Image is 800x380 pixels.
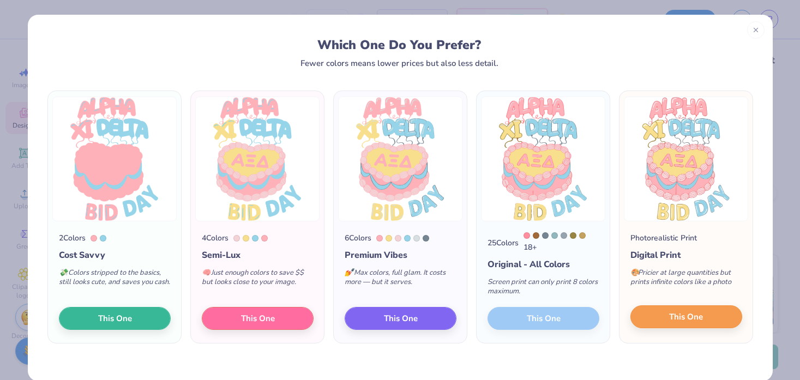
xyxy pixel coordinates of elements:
span: This One [98,312,131,325]
div: 25 Colors [488,237,519,249]
img: 6 color option [338,96,462,221]
button: This One [59,307,171,330]
div: Premium Vibes [345,249,456,262]
span: This One [669,311,703,323]
span: This One [383,312,417,325]
button: This One [202,307,314,330]
div: 7574 C [533,232,539,239]
div: 4 Colors [202,232,228,244]
span: 💸 [59,268,68,278]
img: 2 color option [52,96,177,221]
img: 25 color option [481,96,605,221]
div: 2975 C [404,235,411,242]
img: Photorealistic preview [624,96,748,221]
div: 7543 C [561,232,567,239]
span: 🧠 [202,268,210,278]
img: 4 color option [195,96,320,221]
span: This One [240,312,274,325]
div: Photorealistic Print [630,232,697,244]
div: 176 C [91,235,97,242]
div: 2 Colors [59,232,86,244]
div: 4505 C [570,232,576,239]
div: Fewer colors means lower prices but also less detail. [300,59,498,68]
div: Semi-Lux [202,249,314,262]
div: Original - All Colors [488,258,599,271]
div: 698 C [233,235,240,242]
div: Screen print can only print 8 colors maximum. [488,271,599,307]
span: 💅 [345,268,353,278]
div: 18 + [524,232,599,253]
div: 1205 C [386,235,392,242]
div: 698 C [395,235,401,242]
div: 2975 C [100,235,106,242]
div: Which One Do You Prefer? [57,38,742,52]
div: 176 C [261,235,268,242]
div: 2975 C [252,235,258,242]
div: Max colors, full glam. It costs more — but it serves. [345,262,456,298]
div: 1205 C [243,235,249,242]
div: 176 C [376,235,383,242]
div: 6 Colors [345,232,371,244]
div: 7541 C [413,235,420,242]
div: 7544 C [542,232,549,239]
div: Just enough colors to save $$ but looks close to your image. [202,262,314,298]
span: 🎨 [630,268,639,278]
div: 5503 C [551,232,558,239]
div: Colors stripped to the basics, still looks cute, and saves you cash. [59,262,171,298]
div: Pricier at large quantities but prints infinite colors like a photo [630,262,742,298]
div: Cost Savvy [59,249,171,262]
div: Digital Print [630,249,742,262]
div: 7544 C [423,235,429,242]
button: This One [345,307,456,330]
div: 1775 C [524,232,530,239]
div: 7407 C [579,232,586,239]
button: This One [630,305,742,328]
